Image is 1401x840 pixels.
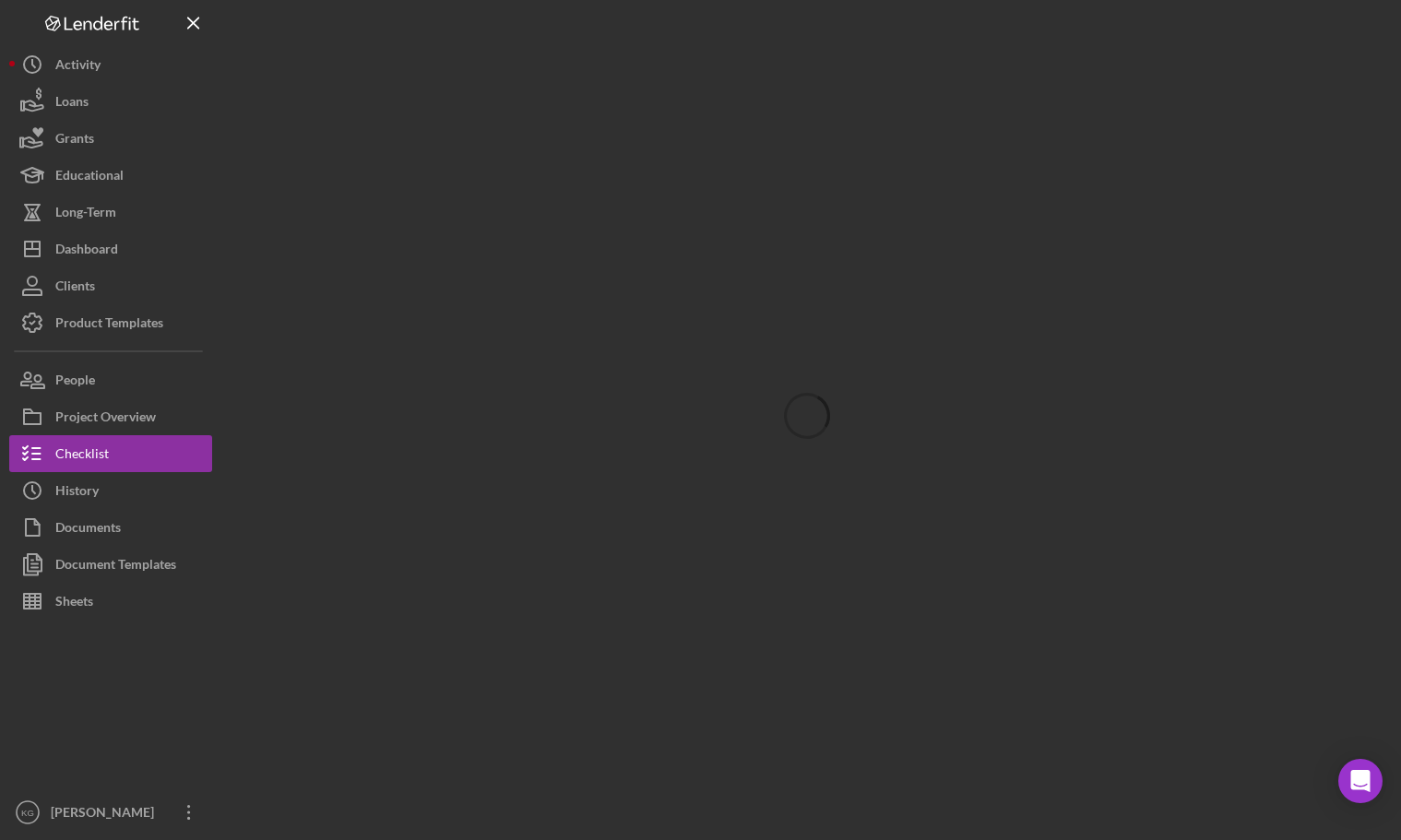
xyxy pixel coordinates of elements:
div: [PERSON_NAME] [46,794,166,835]
div: Long-Term [55,194,116,235]
button: Document Templates [9,546,212,583]
div: Project Overview [55,398,156,440]
div: Educational [55,157,124,198]
button: Dashboard [9,231,212,267]
text: KG [21,808,34,818]
button: Clients [9,267,212,304]
button: Long-Term [9,194,212,231]
div: Clients [55,267,95,309]
button: Checklist [9,435,212,472]
button: Activity [9,46,212,83]
div: Grants [55,120,94,161]
button: Project Overview [9,398,212,435]
button: Loans [9,83,212,120]
button: People [9,361,212,398]
div: People [55,361,95,403]
div: Activity [55,46,101,88]
button: Documents [9,509,212,546]
div: History [55,472,99,514]
div: Product Templates [55,304,163,346]
button: Sheets [9,583,212,620]
button: KG[PERSON_NAME] [9,794,212,831]
button: History [9,472,212,509]
div: Checklist [55,435,109,477]
button: Product Templates [9,304,212,341]
div: Dashboard [55,231,118,272]
div: Loans [55,83,89,124]
button: Grants [9,120,212,157]
div: Document Templates [55,546,176,587]
div: Documents [55,509,121,550]
div: Open Intercom Messenger [1338,759,1383,803]
div: Sheets [55,583,93,624]
button: Educational [9,157,212,194]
